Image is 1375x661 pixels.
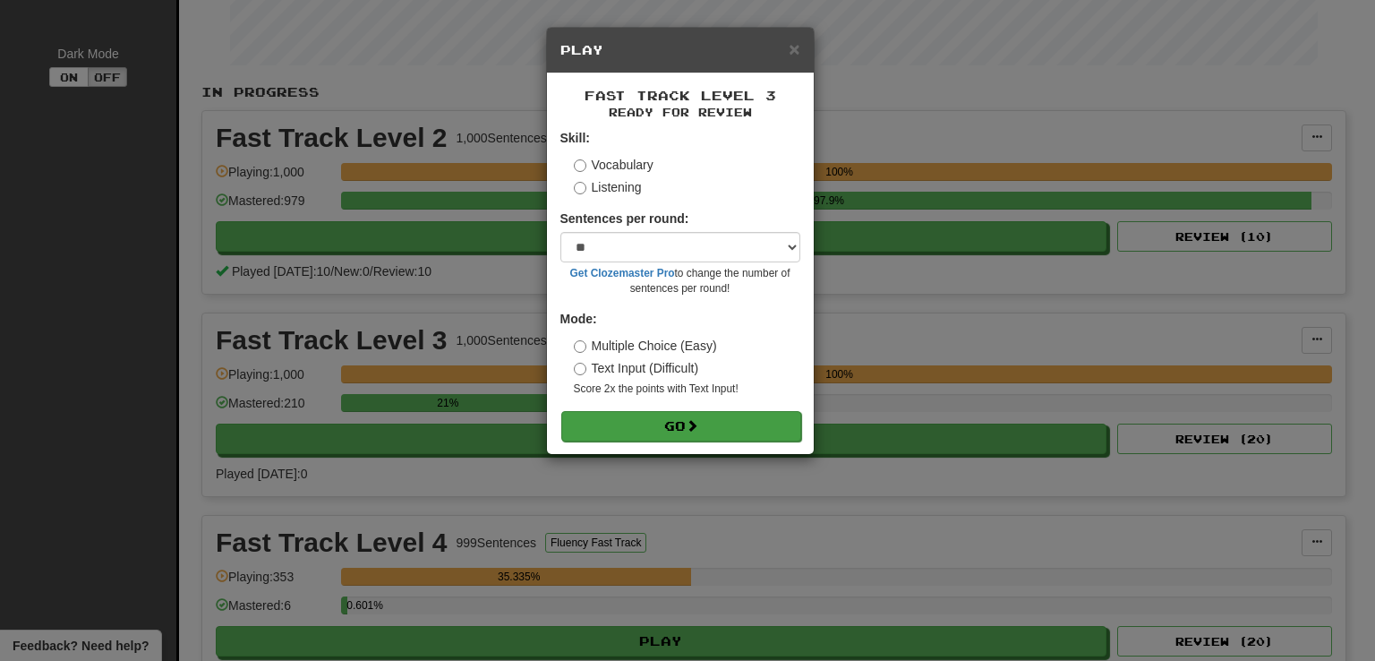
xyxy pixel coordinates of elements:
input: Vocabulary [574,159,586,172]
small: Score 2x the points with Text Input ! [574,382,800,397]
label: Multiple Choice (Easy) [574,337,717,355]
label: Vocabulary [574,156,653,174]
input: Text Input (Difficult) [574,363,586,375]
small: to change the number of sentences per round! [560,266,800,296]
strong: Mode: [560,312,597,326]
label: Sentences per round: [560,210,689,227]
small: Ready for Review [560,105,800,120]
input: Multiple Choice (Easy) [574,340,586,353]
a: Get Clozemaster Pro [570,267,675,279]
strong: Skill: [560,131,590,145]
button: Go [561,411,801,442]
label: Text Input (Difficult) [574,359,699,377]
h5: Play [560,41,800,59]
span: Fast Track Level 3 [585,88,776,103]
span: × [789,39,799,59]
button: Close [789,39,799,58]
input: Listening [574,182,586,194]
label: Listening [574,178,642,196]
